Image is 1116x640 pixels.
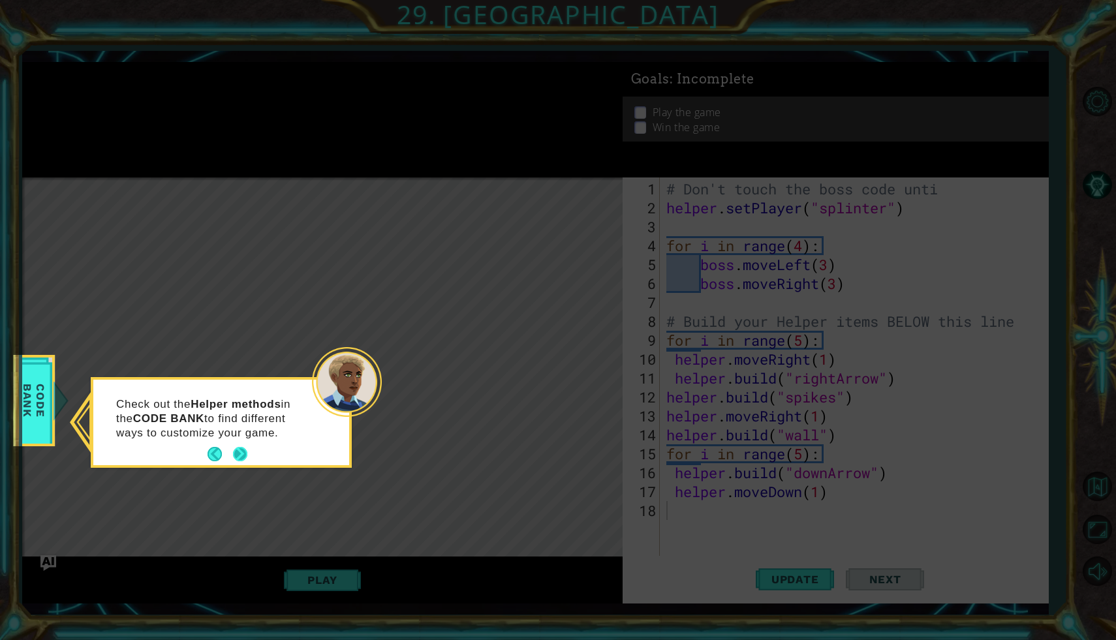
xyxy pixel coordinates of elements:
[233,447,247,461] button: Next
[191,398,281,410] strong: Helper methods
[17,363,51,438] span: Code Bank
[116,397,311,440] p: Check out the in the to find different ways to customize your game.
[133,412,204,425] strong: CODE BANK
[208,447,233,461] button: Back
